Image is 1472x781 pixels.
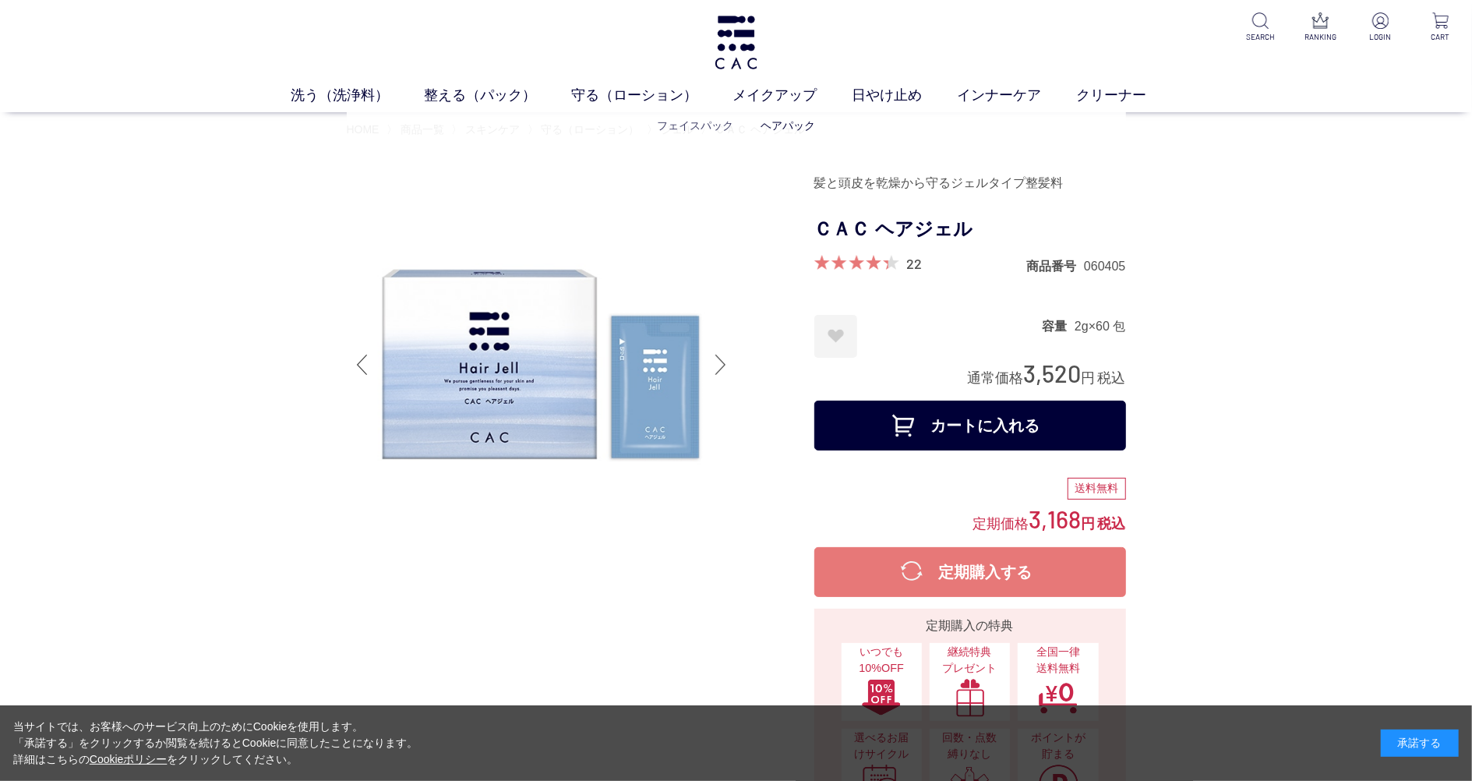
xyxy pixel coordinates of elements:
[1082,370,1096,386] span: 円
[1082,516,1096,532] span: 円
[973,514,1029,532] span: 定期価格
[1301,12,1340,43] a: RANKING
[1241,31,1280,43] p: SEARCH
[1301,31,1340,43] p: RANKING
[814,547,1126,597] button: 定期購入する
[347,170,736,560] img: ＣＡＣ ヘアジェル
[1038,678,1078,717] img: 全国一律送料無料
[1361,31,1400,43] p: LOGIN
[957,85,1076,106] a: インナーケア
[1421,31,1460,43] p: CART
[821,617,1120,635] div: 定期購入の特典
[90,753,168,765] a: Cookieポリシー
[1361,12,1400,43] a: LOGIN
[1075,318,1125,334] dd: 2g×60 包
[1084,258,1125,274] dd: 060405
[852,85,957,106] a: 日やけ止め
[968,370,1024,386] span: 通常価格
[732,85,852,106] a: メイクアップ
[1076,85,1181,106] a: クリーナー
[1241,12,1280,43] a: SEARCH
[814,170,1126,196] div: 髪と頭皮を乾燥から守るジェルタイプ整髪料
[291,85,424,106] a: 洗う（洗浄料）
[861,678,902,717] img: いつでも10%OFF
[937,644,1002,677] span: 継続特典 プレゼント
[1042,318,1075,334] dt: 容量
[13,719,418,768] div: 当サイトでは、お客様へのサービス向上のためにCookieを使用します。 「承諾する」をクリックするか閲覧を続けるとCookieに同意したことになります。 詳細はこちらの をクリックしてください。
[1098,516,1126,532] span: 税込
[1029,504,1082,533] span: 3,168
[761,119,815,132] a: ヘアパック
[657,119,733,132] a: フェイスパック
[1025,644,1090,677] span: 全国一律 送料無料
[1421,12,1460,43] a: CART
[571,85,732,106] a: 守る（ローション）
[1381,730,1459,757] div: 承諾する
[907,255,923,272] a: 22
[424,85,571,106] a: 整える（パック）
[1026,258,1084,274] dt: 商品番号
[814,401,1126,451] button: カートに入れる
[814,315,857,358] a: お気に入りに登録する
[1098,370,1126,386] span: 税込
[712,16,759,69] img: logo
[950,678,990,717] img: 継続特典プレゼント
[849,644,914,677] span: いつでも10%OFF
[1068,478,1126,500] div: 送料無料
[1024,359,1082,387] span: 3,520
[814,212,1126,247] h1: ＣＡＣ ヘアジェル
